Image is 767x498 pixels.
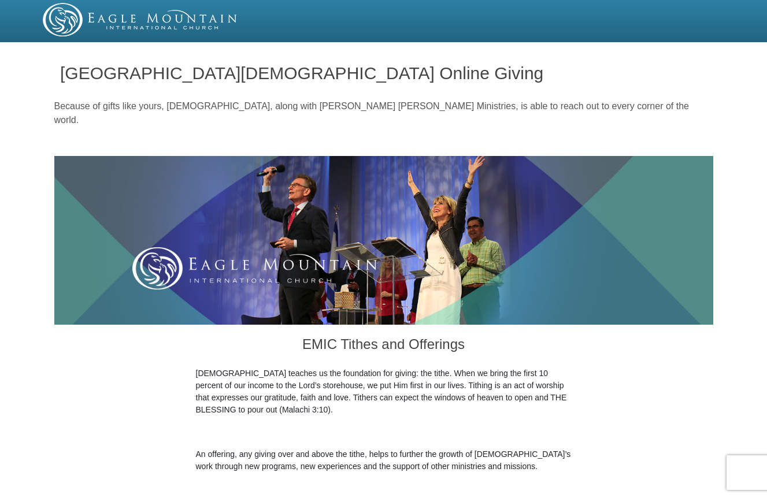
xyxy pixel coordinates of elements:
p: Because of gifts like yours, [DEMOGRAPHIC_DATA], along with [PERSON_NAME] [PERSON_NAME] Ministrie... [54,99,713,127]
p: [DEMOGRAPHIC_DATA] teaches us the foundation for giving: the tithe. When we bring the first 10 pe... [196,367,572,416]
h1: [GEOGRAPHIC_DATA][DEMOGRAPHIC_DATA] Online Giving [60,64,707,83]
p: An offering, any giving over and above the tithe, helps to further the growth of [DEMOGRAPHIC_DAT... [196,448,572,473]
h3: EMIC Tithes and Offerings [196,325,572,367]
img: EMIC [43,3,238,36]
